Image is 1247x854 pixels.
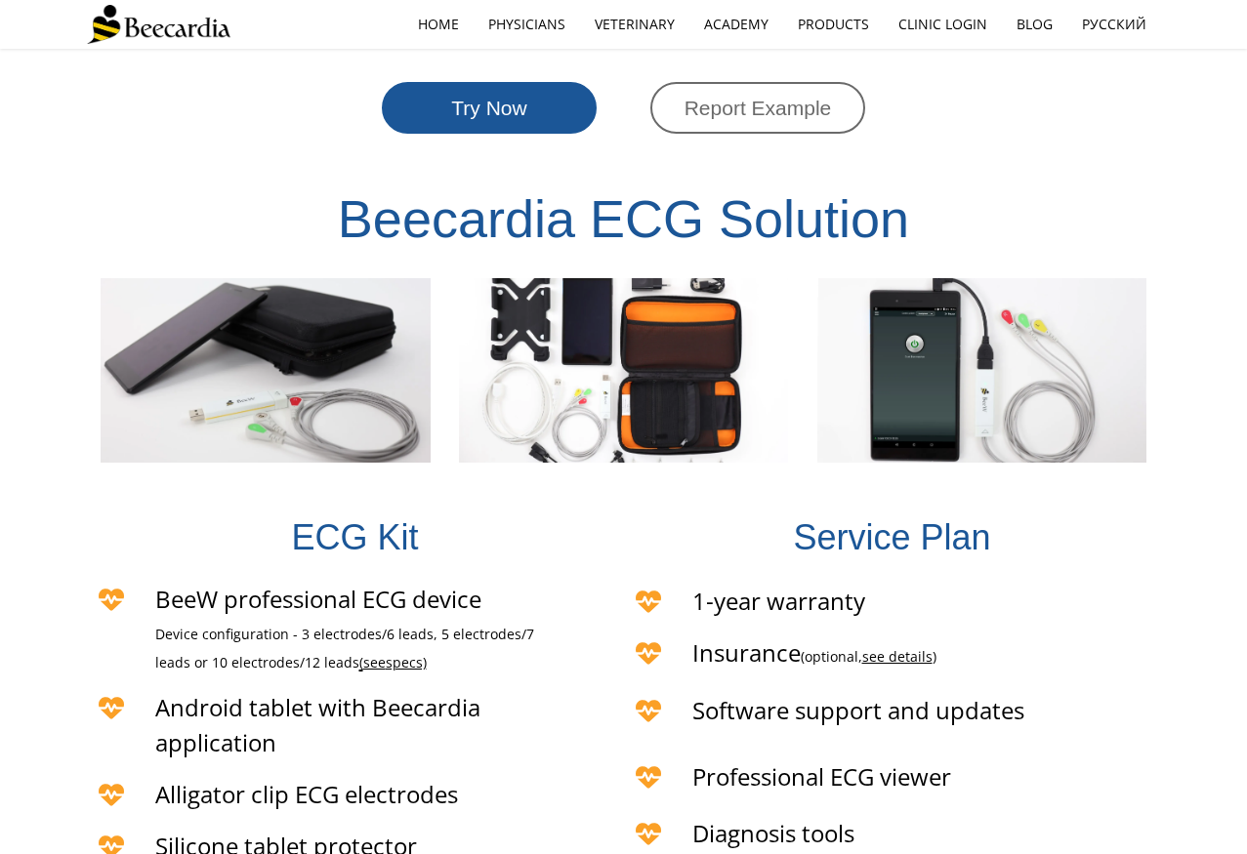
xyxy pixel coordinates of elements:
span: ECG Kit [291,517,418,557]
a: Report Example [650,82,865,134]
span: see [363,653,386,671]
span: Professional ECG viewer [692,760,951,793]
span: Software support and updates [692,694,1024,726]
a: Русский [1067,2,1161,47]
a: seespecs) [363,655,427,671]
span: specs) [386,653,427,671]
span: BeeW professional ECG device [155,583,481,615]
a: Physicians [474,2,580,47]
span: 1-year warranty [692,585,865,617]
a: home [403,2,474,47]
span: Try Now [451,97,526,119]
a: Clinic Login [884,2,1002,47]
a: Blog [1002,2,1067,47]
span: Beecardia ECG Solution [338,189,909,248]
span: Insurance [692,636,936,669]
span: Report Example [685,97,832,119]
span: ( [359,653,363,671]
img: Beecardia [87,5,230,44]
a: Veterinary [580,2,689,47]
span: Diagnosis tools [692,817,854,849]
span: Device configuration - 3 electrodes/6 leads, 5 electrodes/7 leads or 10 electrodes/12 leads [155,625,534,671]
span: Alligator clip ECG electrodes [155,778,458,810]
span: (optional, ) [801,647,936,666]
a: Products [783,2,884,47]
span: Android tablet with Beecardia application [155,691,480,758]
a: Try Now [382,82,597,134]
a: see details [862,647,933,666]
a: Academy [689,2,783,47]
span: Service Plan [793,517,990,557]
